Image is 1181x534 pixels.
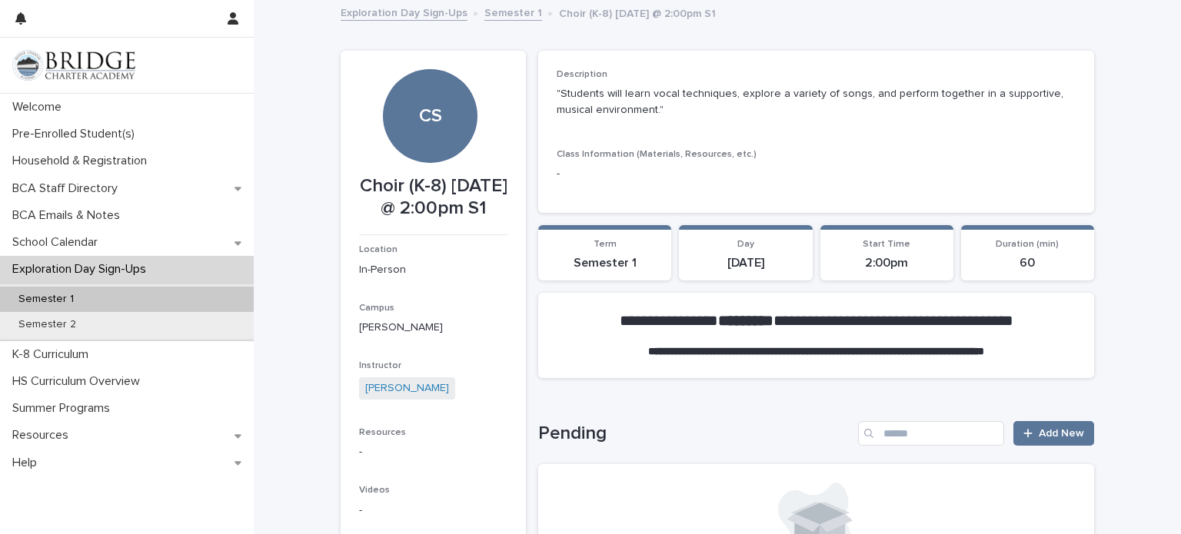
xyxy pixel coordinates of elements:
[557,166,1076,182] p: -
[557,86,1076,118] p: "Students will learn vocal techniques, explore a variety of songs, and perform together in a supp...
[359,303,394,313] span: Campus
[365,380,449,396] a: [PERSON_NAME]
[6,428,81,443] p: Resources
[547,256,662,270] p: Semester 1
[594,240,617,249] span: Term
[6,181,130,196] p: BCA Staff Directory
[6,401,122,416] p: Summer Programs
[559,4,716,21] p: Choir (K-8) [DATE] @ 2:00pm S1
[12,50,135,81] img: V1C1m3IdTEidaUdm9Hs0
[6,347,101,362] p: K-8 Curriculum
[557,70,607,79] span: Description
[863,240,910,249] span: Start Time
[6,374,152,389] p: HS Curriculum Overview
[359,486,390,495] span: Videos
[6,262,158,277] p: Exploration Day Sign-Ups
[6,235,110,250] p: School Calendar
[970,256,1085,270] p: 60
[858,421,1004,446] input: Search
[359,361,401,370] span: Instructor
[359,175,507,220] p: Choir (K-8) [DATE] @ 2:00pm S1
[6,456,49,470] p: Help
[1039,428,1084,439] span: Add New
[830,256,944,270] p: 2:00pm
[1013,421,1094,446] a: Add New
[484,3,542,21] a: Semester 1
[557,150,757,159] span: Class Information (Materials, Resources, etc.)
[6,100,74,114] p: Welcome
[359,320,507,336] p: [PERSON_NAME]
[359,428,406,437] span: Resources
[996,240,1059,249] span: Duration (min)
[737,240,754,249] span: Day
[688,256,803,270] p: [DATE]
[359,502,507,519] p: -
[538,423,852,445] h1: Pending
[359,262,507,278] p: In-Person
[359,444,507,460] p: -
[6,293,86,306] p: Semester 1
[6,154,159,168] p: Household & Registration
[6,208,132,223] p: BCA Emails & Notes
[6,127,147,141] p: Pre-Enrolled Student(s)
[6,318,88,331] p: Semester 2
[341,3,467,21] a: Exploration Day Sign-Ups
[359,245,398,254] span: Location
[383,11,477,127] div: CS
